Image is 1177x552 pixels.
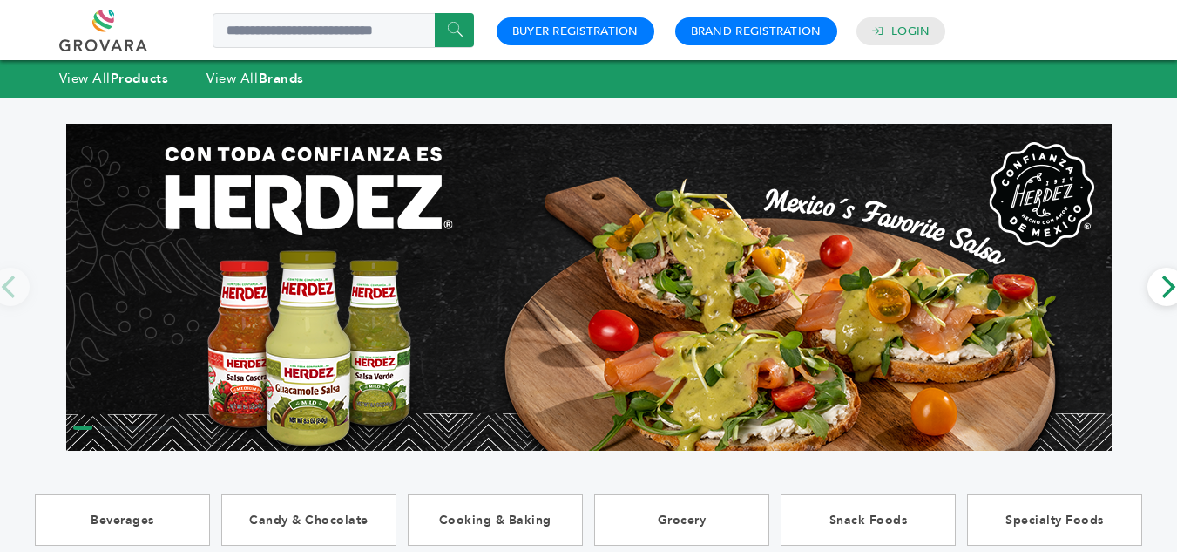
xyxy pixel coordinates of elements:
[891,24,930,39] a: Login
[99,426,118,430] li: Page dot 2
[59,70,169,87] a: View AllProducts
[221,494,396,546] a: Candy & Chocolate
[66,124,1112,451] img: Marketplace Top Banner 1
[35,494,210,546] a: Beverages
[512,24,639,39] a: Buyer Registration
[73,426,92,430] li: Page dot 1
[594,494,769,546] a: Grocery
[125,426,145,430] li: Page dot 3
[408,494,583,546] a: Cooking & Baking
[781,494,956,546] a: Snack Foods
[259,70,304,87] strong: Brands
[152,426,171,430] li: Page dot 4
[206,70,304,87] a: View AllBrands
[111,70,168,87] strong: Products
[213,13,474,48] input: Search a product or brand...
[967,494,1142,546] a: Specialty Foods
[691,24,822,39] a: Brand Registration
